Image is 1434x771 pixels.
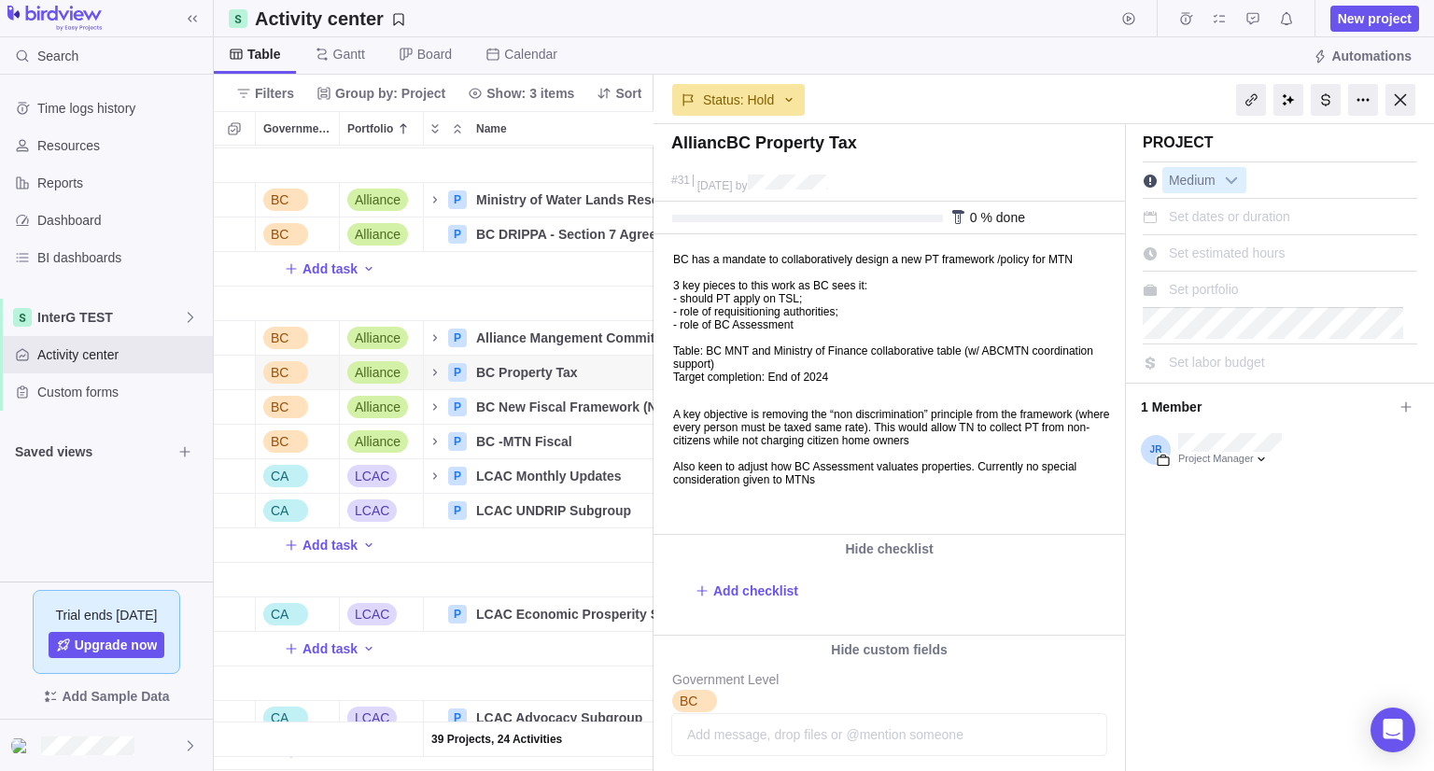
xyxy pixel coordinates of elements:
div: Name [424,701,769,736]
div: CA [256,597,339,631]
a: My assignments [1206,14,1232,29]
div: BC New Fiscal Framework (NFF) [469,390,768,424]
span: LCAC [355,708,389,727]
div: Close [1385,84,1415,116]
span: Add activity [361,532,376,558]
img: logo [7,6,102,32]
span: Expand [424,116,446,142]
div: Portfolio [340,494,424,528]
div: Portfolio [340,183,424,217]
div: Name [424,722,769,757]
div: BC [256,390,339,424]
span: Sort [615,84,641,103]
div: Portfolio [340,701,424,736]
div: Portfolio [340,112,423,145]
div: grid [214,146,654,771]
div: Government Level [256,701,340,736]
div: P [448,398,467,416]
div: Government Level [256,425,340,459]
span: LCAC [355,501,389,520]
span: Custom forms [37,383,205,401]
div: CA [256,494,339,527]
span: Calendar [504,45,557,63]
div: LCAC Monthly Updates [469,459,768,493]
span: Upgrade now [49,632,165,658]
div: BC [256,217,339,251]
div: AI [1273,84,1303,116]
span: BC [271,363,288,382]
div: More actions [1348,84,1378,116]
iframe: Editable area. Press F10 for toolbar. [654,235,1121,534]
span: BC [680,692,697,710]
span: Add activity [361,256,376,282]
span: Notifications [1273,6,1300,32]
div: P [448,363,467,382]
span: CA [271,501,288,520]
span: Group by: Project [335,84,445,103]
div: Portfolio [340,597,424,632]
div: Alliance [340,217,423,251]
div: Name [424,287,769,321]
span: Portfolio [347,119,393,138]
span: BC New Fiscal Framework (NFF) [476,398,678,416]
span: Saved views [15,442,172,461]
div: P [448,605,467,624]
div: BC Property Tax [469,356,768,389]
div: Portfolio [340,666,424,701]
span: BC DRIPPA - Section 7 Agreements [476,225,695,244]
div: LCAC Advocacy Subgroup [469,701,768,735]
span: LCAC [355,605,389,624]
div: Alliance [340,321,423,355]
span: Alliance Mangement Committee (AMC) [476,329,716,347]
span: Time logs history [37,99,205,118]
span: Project [1143,134,1214,150]
div: Billing [1311,84,1341,116]
div: Alliance [340,425,423,458]
div: Name [424,597,769,632]
div: Sophie Gonthier [11,735,34,757]
div: #31 [671,175,690,187]
div: Copy link [1236,84,1266,116]
a: Approval requests [1240,14,1266,29]
span: Alliance [355,329,401,347]
span: Resources [37,136,205,155]
span: BC [271,432,288,451]
span: Gantt [333,45,365,63]
div: P [448,432,467,451]
div: Name [424,494,769,528]
span: by [736,179,748,192]
div: BC [256,425,339,458]
span: BC [271,190,288,209]
span: Alliance [355,398,401,416]
span: Alliance [355,190,401,209]
div: Government Level [256,356,340,390]
span: Selection mode [221,116,247,142]
span: Show: 3 items [486,84,574,103]
div: Government Level [256,563,340,597]
div: Government Level [256,112,339,145]
div: BC [256,356,339,389]
span: Upgrade now [75,636,158,654]
span: BI dashboards [37,248,205,267]
div: LCAC Economic Prosperity Subgroup [469,597,768,631]
span: Filters [255,84,294,103]
span: LCAC [355,467,389,485]
span: My assignments [1206,6,1232,32]
div: BC [256,321,339,355]
div: Name [469,112,768,145]
span: Set labor budget [1169,355,1265,370]
span: Automations [1331,47,1412,65]
span: Time logs [1173,6,1199,32]
a: Time logs [1173,14,1199,29]
span: LCAC Monthly Updates [476,467,622,485]
span: CA [271,605,288,624]
div: Open Intercom Messenger [1371,708,1415,752]
span: Collapse [446,116,469,142]
div: Portfolio [340,563,424,597]
span: BC [271,225,288,244]
span: 0 [970,210,977,225]
span: Trial ends [DATE] [56,606,158,624]
div: Alliance [340,390,423,424]
div: Portfolio [340,390,424,425]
